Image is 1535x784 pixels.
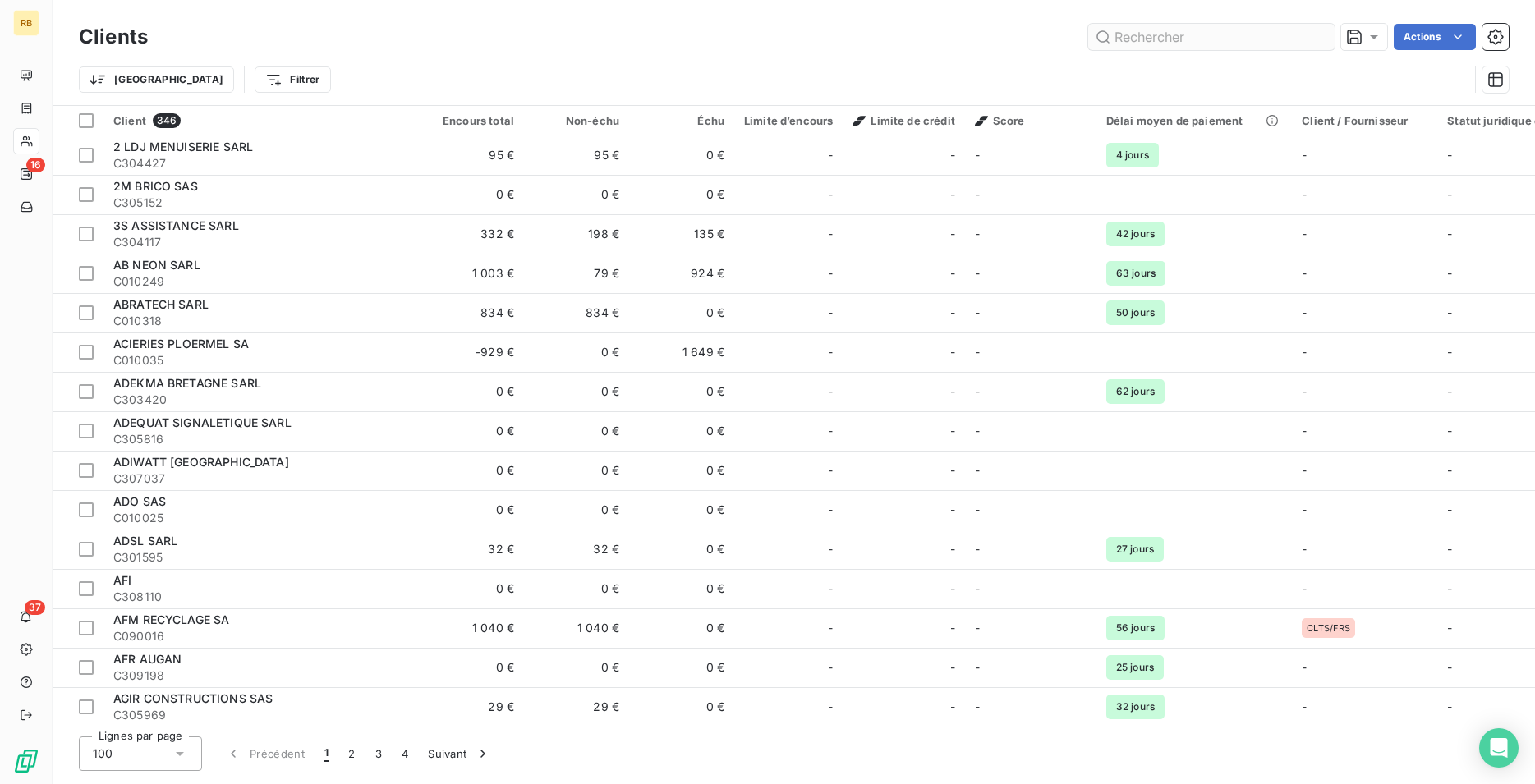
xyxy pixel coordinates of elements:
span: - [1447,699,1452,713]
div: RB [13,10,39,36]
span: - [975,502,980,516]
td: 0 € [419,411,524,451]
span: - [1302,384,1307,398]
span: - [950,699,955,715]
span: C010318 [113,313,409,329]
td: 0 € [629,648,734,687]
span: - [975,227,980,241]
button: 4 [392,736,418,771]
span: - [828,423,833,439]
img: Logo LeanPay [13,748,39,774]
span: - [1302,502,1307,516]
span: Client [113,114,146,127]
button: Suivant [418,736,501,771]
span: 100 [93,745,113,762]
td: 0 € [419,372,524,411]
td: 0 € [419,175,524,214]
span: - [828,462,833,479]
span: ACIERIES PLOERMEL SA [113,337,249,351]
span: 37 [25,600,45,615]
span: - [975,187,980,201]
span: - [950,186,955,203]
span: AFI [113,573,131,587]
td: 0 € [419,569,524,608]
td: 0 € [524,569,629,608]
div: Limite d’encours [744,114,833,127]
span: - [1447,502,1452,516]
span: - [950,423,955,439]
td: 1 040 € [524,608,629,648]
span: 346 [153,113,181,128]
td: 95 € [524,135,629,175]
td: 0 € [629,530,734,569]
td: 0 € [629,135,734,175]
span: - [950,580,955,597]
span: - [975,266,980,280]
td: 0 € [524,648,629,687]
span: - [975,581,980,595]
td: 0 € [524,411,629,451]
td: 29 € [419,687,524,727]
td: 0 € [629,451,734,490]
td: 29 € [524,687,629,727]
span: - [828,305,833,321]
span: - [828,541,833,557]
span: C307037 [113,470,409,487]
span: - [828,620,833,636]
span: - [1447,424,1452,438]
span: - [950,344,955,360]
span: - [828,699,833,715]
span: - [1447,542,1452,556]
td: 0 € [629,608,734,648]
span: - [1447,187,1452,201]
td: 32 € [419,530,524,569]
button: [GEOGRAPHIC_DATA] [79,66,234,93]
span: - [975,699,980,713]
span: - [1447,148,1452,162]
td: 0 € [419,490,524,530]
span: - [1302,424,1307,438]
span: C309198 [113,667,409,684]
div: Non-échu [534,114,619,127]
span: - [1447,384,1452,398]
button: Filtrer [255,66,330,93]
span: - [975,345,980,359]
span: - [1447,581,1452,595]
span: - [1302,305,1307,319]
span: - [975,148,980,162]
span: Limite de crédit [853,114,954,127]
span: ABRATECH SARL [113,297,209,311]
button: 1 [315,736,338,771]
span: C308110 [113,589,409,605]
span: 4 jours [1106,143,1159,167]
span: - [828,659,833,676]
div: Client / Fournisseur [1302,114,1427,127]
span: 62 jours [1106,379,1165,404]
td: 0 € [629,293,734,332]
td: 332 € [419,214,524,254]
span: - [950,502,955,518]
input: Rechercher [1088,24,1335,50]
td: 0 € [629,372,734,411]
span: 63 jours [1106,261,1165,286]
span: - [1302,581,1307,595]
button: 2 [338,736,365,771]
span: C301595 [113,549,409,566]
span: - [1447,463,1452,477]
td: -929 € [419,332,524,372]
span: - [950,226,955,242]
span: AGIR CONSTRUCTIONS SAS [113,691,273,705]
td: 834 € [524,293,629,332]
td: 0 € [524,490,629,530]
td: 1 003 € [419,254,524,293]
span: - [1302,542,1307,556]
span: - [975,463,980,477]
span: - [975,384,980,398]
div: Encours total [429,114,514,127]
span: - [828,226,833,242]
span: C305152 [113,195,409,211]
span: - [1302,227,1307,241]
span: - [950,659,955,676]
span: 3S ASSISTANCE SARL [113,218,239,232]
span: - [950,462,955,479]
